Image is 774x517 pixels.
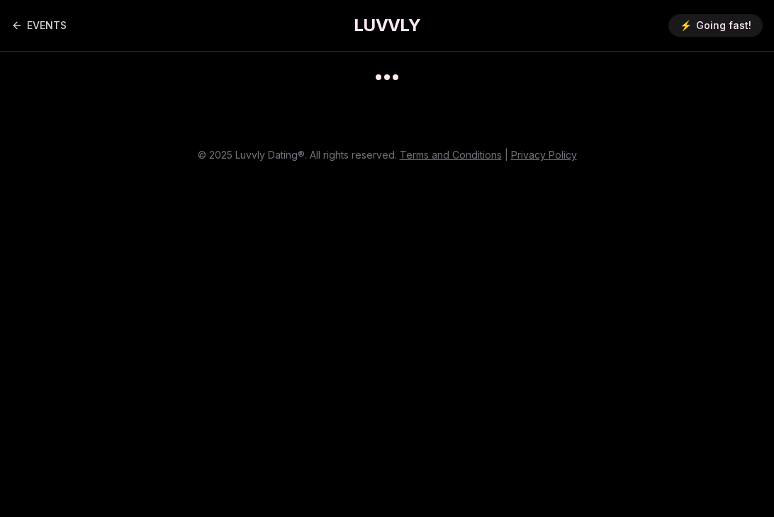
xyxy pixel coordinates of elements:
a: Back to events [11,11,67,40]
a: Terms and Conditions [400,149,502,161]
span: Going fast! [696,18,751,33]
a: LUVVLY [354,14,420,37]
span: ⚡️ [680,18,692,33]
a: Privacy Policy [511,149,577,161]
span: | [505,149,508,161]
